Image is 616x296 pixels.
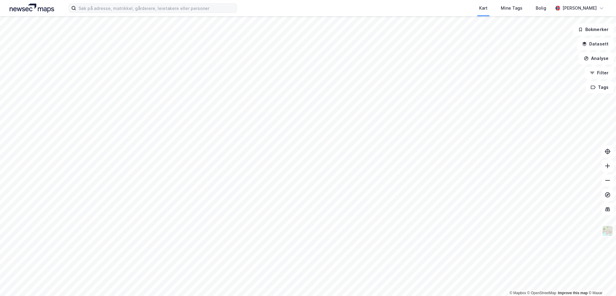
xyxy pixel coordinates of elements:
div: Bolig [536,5,546,12]
iframe: Chat Widget [586,267,616,296]
input: Søk på adresse, matrikkel, gårdeiere, leietakere eller personer [76,4,237,13]
div: [PERSON_NAME] [562,5,597,12]
div: Kontrollprogram for chat [586,267,616,296]
div: Kart [479,5,488,12]
div: Mine Tags [501,5,522,12]
img: logo.a4113a55bc3d86da70a041830d287a7e.svg [10,4,54,13]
